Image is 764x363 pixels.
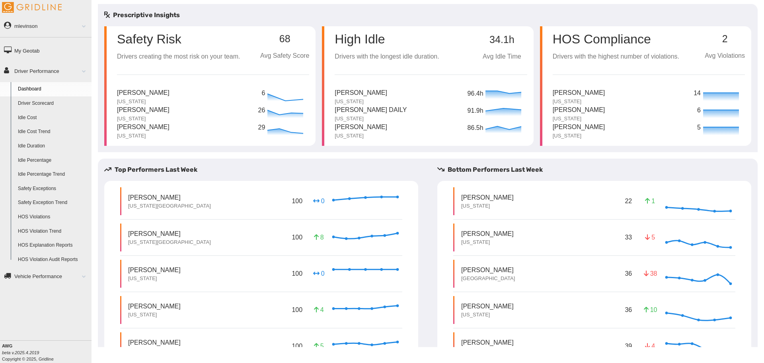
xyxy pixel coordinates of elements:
[2,2,62,13] img: Gridline
[117,88,170,98] p: [PERSON_NAME]
[697,106,701,116] p: 6
[14,82,92,96] a: Dashboard
[553,88,605,98] p: [PERSON_NAME]
[14,253,92,267] a: HOS Violation Audit Reports
[461,239,514,246] p: [US_STATE]
[14,182,92,196] a: Safety Exceptions
[14,139,92,153] a: Idle Duration
[117,132,170,139] p: [US_STATE]
[553,52,679,62] p: Drivers with the highest number of violations.
[117,52,240,62] p: Drivers creating the most risk on your team.
[14,125,92,139] a: Idle Cost Trend
[461,275,515,282] p: [GEOGRAPHIC_DATA]
[461,193,514,202] p: [PERSON_NAME]
[14,153,92,168] a: Idle Percentage
[553,33,679,45] p: HOS Compliance
[290,267,304,280] p: 100
[128,338,211,347] p: [PERSON_NAME]
[644,305,657,314] p: 10
[14,238,92,253] a: HOS Explanation Reports
[553,115,605,122] p: [US_STATE]
[128,202,211,210] p: [US_STATE][GEOGRAPHIC_DATA]
[461,202,514,210] p: [US_STATE]
[461,265,515,275] p: [PERSON_NAME]
[128,311,181,318] p: [US_STATE]
[312,269,325,278] p: 0
[468,123,483,139] p: 86.5h
[553,122,605,132] p: [PERSON_NAME]
[258,106,266,116] p: 26
[644,269,657,278] p: 38
[335,33,439,45] p: High Idle
[128,193,211,202] p: [PERSON_NAME]
[117,115,170,122] p: [US_STATE]
[461,229,514,238] p: [PERSON_NAME]
[117,33,240,45] p: Safety Risk
[335,98,387,105] p: [US_STATE]
[260,51,309,61] p: Avg Safety Score
[128,229,211,238] p: [PERSON_NAME]
[2,350,39,355] i: beta v.2025.4.2019
[623,231,633,243] p: 33
[335,132,387,139] p: [US_STATE]
[104,10,180,20] h5: Prescriptive Insights
[261,88,265,98] p: 6
[14,96,92,111] a: Driver Scorecard
[623,195,633,207] p: 22
[468,89,483,105] p: 96.4h
[128,302,181,311] p: [PERSON_NAME]
[623,304,633,316] p: 36
[117,105,170,115] p: [PERSON_NAME]
[461,302,514,311] p: [PERSON_NAME]
[128,239,211,246] p: [US_STATE][GEOGRAPHIC_DATA]
[14,167,92,182] a: Idle Percentage Trend
[290,340,304,352] p: 100
[553,132,605,139] p: [US_STATE]
[14,196,92,210] a: Safety Exception Trend
[335,52,439,62] p: Drivers with the longest idle duration.
[644,341,657,351] p: 4
[14,224,92,239] a: HOS Violation Trend
[2,343,92,362] div: Copyright © 2025, Gridline
[117,122,170,132] p: [PERSON_NAME]
[697,123,701,133] p: 5
[705,51,745,61] p: Avg Violations
[312,341,325,351] p: 5
[335,88,387,98] p: [PERSON_NAME]
[290,231,304,243] p: 100
[335,115,407,122] p: [US_STATE]
[128,265,181,275] p: [PERSON_NAME]
[623,267,633,280] p: 36
[290,195,304,207] p: 100
[14,210,92,224] a: HOS Violations
[553,98,605,105] p: [US_STATE]
[623,340,633,352] p: 39
[461,311,514,318] p: [US_STATE]
[290,304,304,316] p: 100
[335,105,407,115] p: [PERSON_NAME] Daily
[694,88,701,98] p: 14
[258,123,266,133] p: 29
[477,34,527,45] p: 34.1h
[644,233,657,242] p: 5
[553,105,605,115] p: [PERSON_NAME]
[312,196,325,206] p: 0
[104,165,425,175] h5: Top Performers Last Week
[117,98,170,105] p: [US_STATE]
[260,33,309,45] p: 68
[437,165,758,175] h5: Bottom Performers Last Week
[128,275,181,282] p: [US_STATE]
[14,111,92,125] a: Idle Cost
[312,305,325,314] p: 4
[461,338,514,347] p: [PERSON_NAME]
[2,343,12,348] b: AWG
[335,122,387,132] p: [PERSON_NAME]
[644,196,657,206] p: 1
[477,52,527,62] p: Avg Idle Time
[312,233,325,242] p: 8
[705,33,745,45] p: 2
[468,106,483,122] p: 91.9h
